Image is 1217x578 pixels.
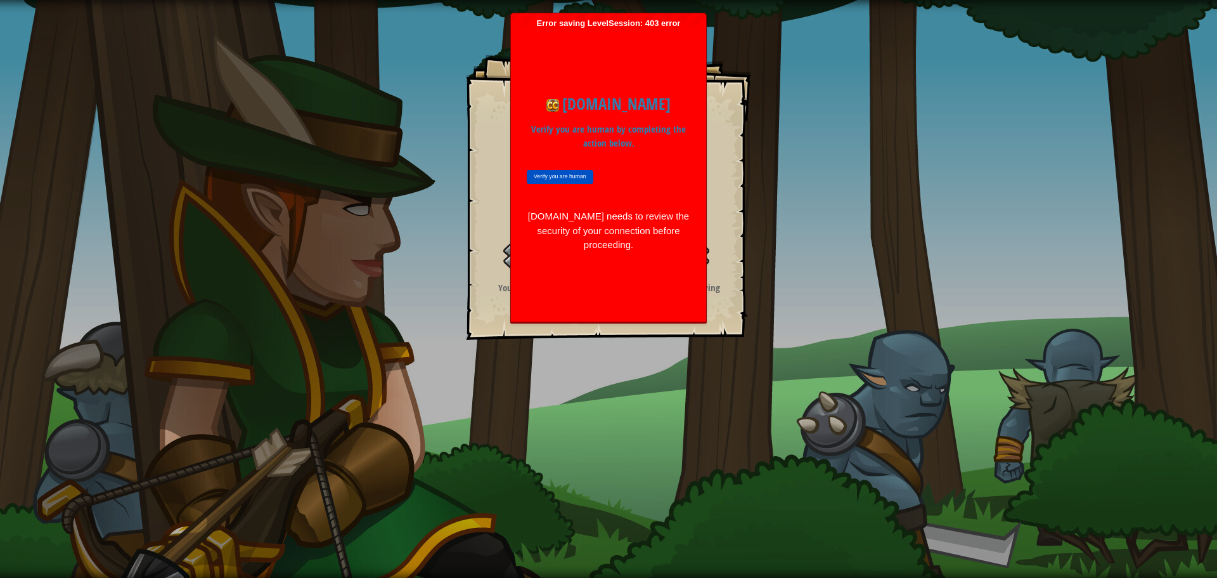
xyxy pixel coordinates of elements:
[546,99,559,112] img: Icon for codecombat.com
[501,150,697,169] li: Collect the gem.
[501,133,697,151] li: Avoid the spikes.
[517,18,700,316] span: Error saving LevelSession: 403 error
[527,170,593,185] input: Verify you are human
[482,281,736,308] p: You don't need to know any programming to start playing CodeCombat.
[527,209,690,253] div: [DOMAIN_NAME] needs to review the security of your connection before proceeding.
[527,92,690,116] h1: [DOMAIN_NAME]
[527,122,690,151] p: Verify you are human by completing the action below.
